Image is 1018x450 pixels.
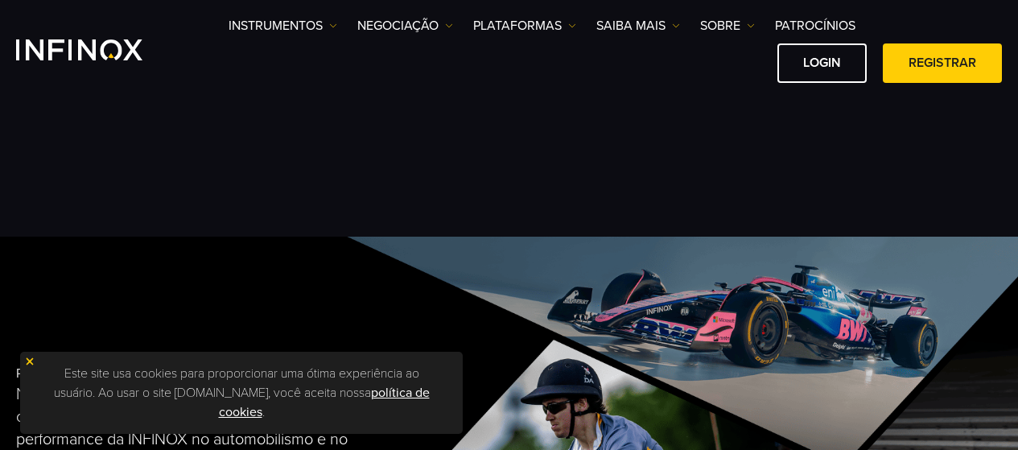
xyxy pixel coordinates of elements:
[28,360,455,426] p: Este site usa cookies para proporcionar uma ótima experiência ao usuário. Ao usar o site [DOMAIN_...
[24,356,35,367] img: yellow close icon
[777,43,867,83] a: Login
[229,16,337,35] a: Instrumentos
[357,16,453,35] a: NEGOCIAÇÃO
[473,16,576,35] a: PLATAFORMAS
[16,39,180,60] a: INFINOX Logo
[700,16,755,35] a: SOBRE
[883,43,1002,83] a: Registrar
[596,16,680,35] a: Saiba mais
[775,16,855,35] a: Patrocínios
